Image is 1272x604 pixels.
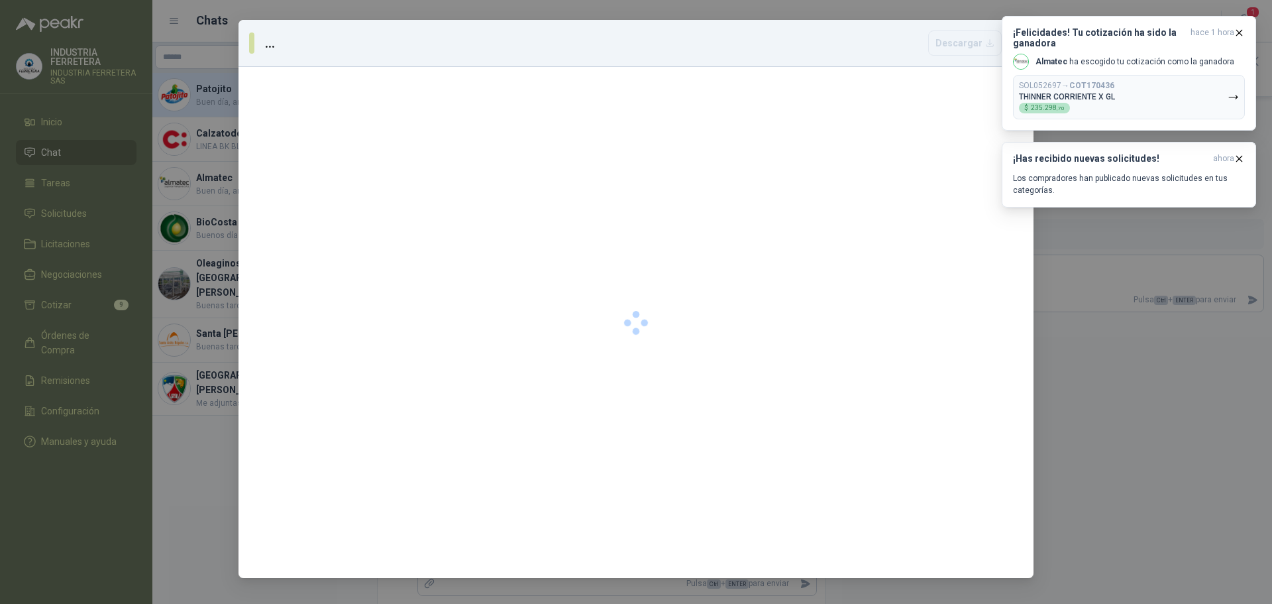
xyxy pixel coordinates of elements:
[1013,75,1245,119] button: SOL052697→COT170436THINNER CORRIENTE X GL$235.298,70
[1057,105,1065,111] span: ,70
[1013,27,1185,48] h3: ¡Felicidades! Tu cotización ha sido la ganadora
[1035,57,1067,66] b: Almatec
[1191,27,1234,48] span: hace 1 hora
[1002,16,1256,131] button: ¡Felicidades! Tu cotización ha sido la ganadorahace 1 hora Company LogoAlmatec ha escogido tu cot...
[1019,92,1115,101] p: THINNER CORRIENTE X GL
[928,30,1002,56] button: Descargar
[1013,172,1245,196] p: Los compradores han publicado nuevas solicitudes en tus categorías.
[1035,56,1234,68] p: ha escogido tu cotización como la ganadora
[1002,142,1256,208] button: ¡Has recibido nuevas solicitudes!ahora Los compradores han publicado nuevas solicitudes en tus ca...
[1213,153,1234,164] span: ahora
[1069,81,1114,90] b: COT170436
[265,33,280,53] h3: ...
[1019,103,1070,113] div: $
[1014,54,1028,69] img: Company Logo
[1031,105,1065,111] span: 235.298
[1019,81,1114,91] p: SOL052697 →
[1013,153,1208,164] h3: ¡Has recibido nuevas solicitudes!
